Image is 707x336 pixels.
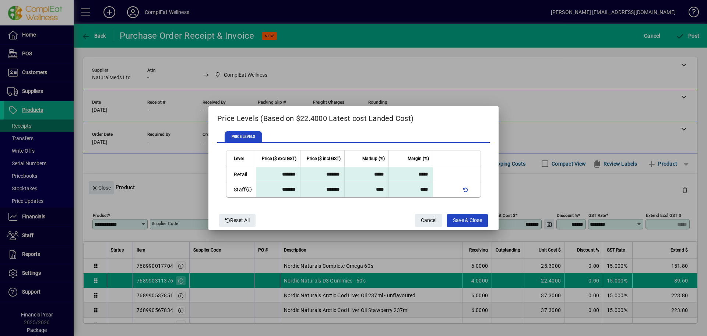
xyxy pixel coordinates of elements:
h2: Price Levels (Based on $22.4000 Latest cost Landed Cost) [208,106,499,128]
span: Markup (%) [362,155,385,163]
button: Save & Close [447,214,488,227]
td: Retail [226,167,256,182]
span: Save & Close [453,214,482,226]
button: Cancel [415,214,442,227]
td: Staff [226,182,256,197]
span: PRICE LEVELS [225,131,262,143]
span: Margin (%) [408,155,429,163]
span: Price ($ incl GST) [307,155,341,163]
span: Reset All [225,214,250,226]
span: Level [234,155,244,163]
span: Cancel [421,214,436,226]
span: Price ($ excl GST) [262,155,296,163]
button: Reset All [219,214,256,227]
